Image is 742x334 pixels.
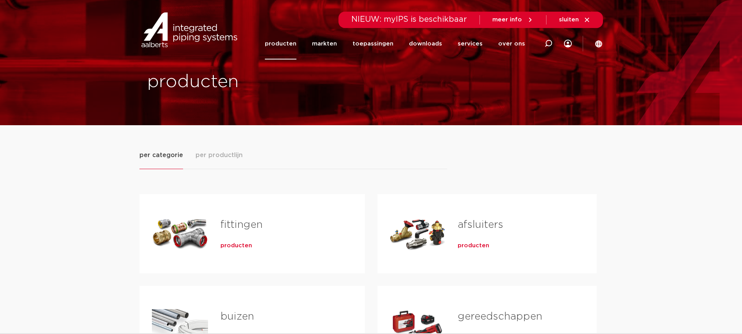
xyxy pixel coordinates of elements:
a: services [458,28,483,59]
a: toepassingen [352,28,393,59]
a: producten [265,28,296,59]
span: per categorie [139,150,183,160]
a: downloads [409,28,442,59]
a: meer info [492,16,534,23]
a: fittingen [220,220,263,230]
span: NIEUW: myIPS is beschikbaar [351,16,467,23]
a: sluiten [559,16,590,23]
h1: producten [147,70,367,94]
a: buizen [220,311,254,322]
a: producten [458,242,489,250]
a: producten [220,242,252,250]
span: sluiten [559,17,579,23]
a: gereedschappen [458,311,542,322]
a: afsluiters [458,220,503,230]
div: my IPS [564,28,572,59]
span: per productlijn [196,150,243,160]
a: over ons [498,28,525,59]
a: markten [312,28,337,59]
nav: Menu [265,28,525,59]
span: meer info [492,17,522,23]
